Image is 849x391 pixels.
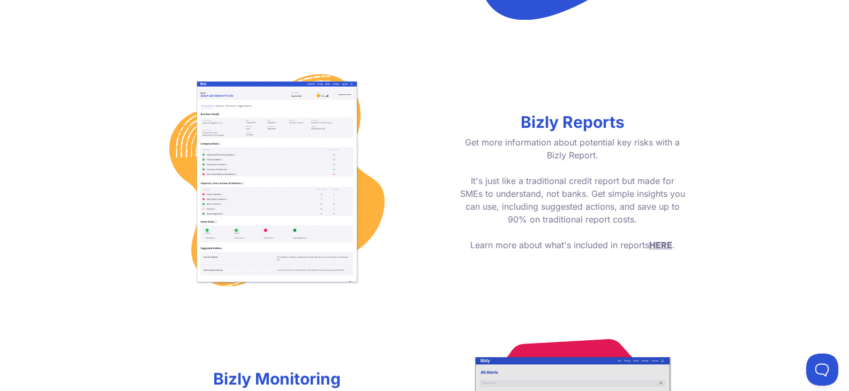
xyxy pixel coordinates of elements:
h2: Bizly Reports [459,112,686,132]
img: report [164,70,389,294]
h2: Bizly Monitoring [163,369,390,388]
iframe: Toggle Customer Support [806,354,838,386]
p: Get more information about potential key risks with a Bizly Report. It's just like a traditional ... [459,136,686,251]
a: HERE [649,240,672,250]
